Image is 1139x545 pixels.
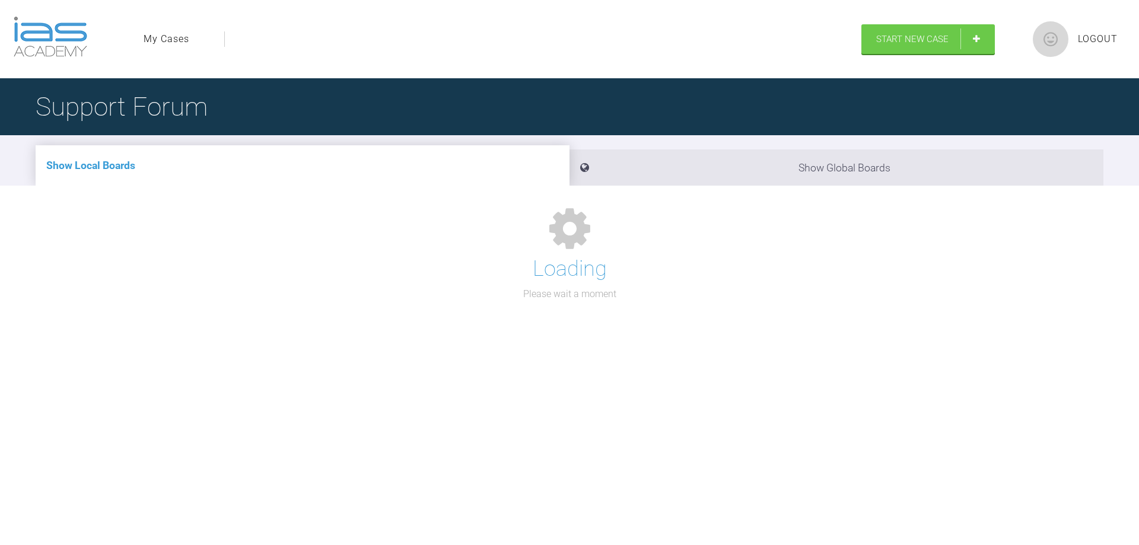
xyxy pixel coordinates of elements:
a: Start New Case [861,24,995,54]
img: logo-light.3e3ef733.png [14,17,87,57]
p: Please wait a moment [523,286,616,302]
h1: Loading [533,252,607,286]
a: My Cases [144,31,189,47]
a: Logout [1078,31,1118,47]
span: Start New Case [876,34,949,44]
li: Show Global Boards [569,149,1103,186]
li: Show Local Boards [36,145,569,186]
h1: Support Forum [36,86,208,128]
img: profile.png [1033,21,1068,57]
